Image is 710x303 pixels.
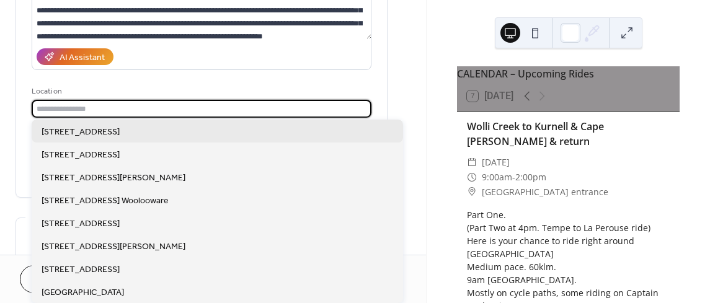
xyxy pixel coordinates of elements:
div: AI Assistant [60,51,105,64]
div: ​ [467,155,477,170]
span: [GEOGRAPHIC_DATA] entrance [482,185,608,200]
span: [STREET_ADDRESS] [42,126,120,139]
div: CALENDAR – Upcoming Rides [457,66,680,81]
span: [STREET_ADDRESS] [42,263,120,276]
span: [STREET_ADDRESS] Woolooware [42,195,169,208]
div: Wolli Creek to Kurnell & Cape [PERSON_NAME] & return [467,119,670,149]
span: [GEOGRAPHIC_DATA] [42,286,124,299]
div: ​ [467,185,477,200]
span: [STREET_ADDRESS][PERSON_NAME] [42,240,185,253]
span: [DATE] [482,155,510,170]
button: AI Assistant [37,48,113,65]
div: Location [32,85,369,98]
span: 2:00pm [515,170,546,185]
span: - [512,170,515,185]
span: 9:00am [482,170,512,185]
div: ​ [467,170,477,185]
span: [STREET_ADDRESS] [42,217,120,231]
span: [STREET_ADDRESS][PERSON_NAME] [42,172,185,185]
button: Cancel [20,265,96,293]
span: [STREET_ADDRESS] [42,149,120,162]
